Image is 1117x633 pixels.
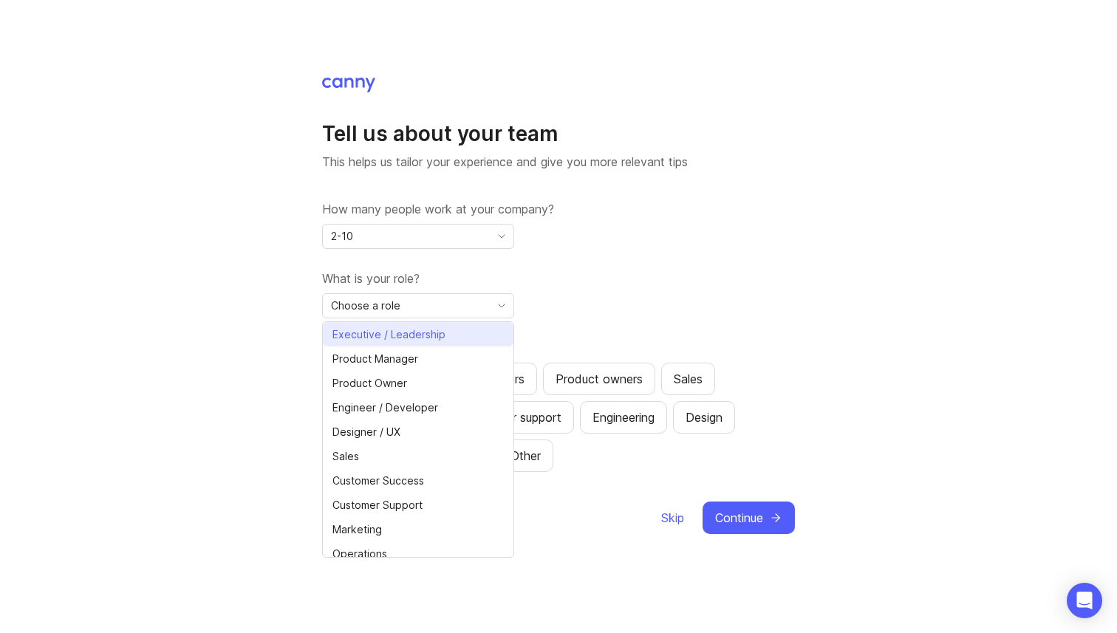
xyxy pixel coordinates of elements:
span: Continue [715,509,763,527]
h1: Tell us about your team [322,120,795,147]
div: Engineering [592,408,655,426]
p: This helps us tailor your experience and give you more relevant tips [322,153,795,171]
span: Customer Success [332,473,424,489]
span: Operations [332,546,387,562]
span: Marketing [332,521,382,538]
div: Design [686,408,723,426]
label: What is your role? [322,270,795,287]
label: Which teams will be using Canny? [322,339,795,357]
button: Product owners [543,363,655,395]
button: Other [498,439,553,472]
span: Designer / UX [332,424,400,440]
span: Skip [661,509,684,527]
div: Product owners [556,370,643,388]
button: Skip [660,502,685,534]
span: Choose a role [331,298,400,314]
button: Sales [661,363,715,395]
span: Executive / Leadership [332,326,445,343]
button: Engineering [580,401,667,434]
span: Sales [332,448,359,465]
button: Design [673,401,735,434]
div: Sales [674,370,703,388]
span: Product Owner [332,375,407,391]
span: 2-10 [331,228,353,244]
svg: toggle icon [490,300,513,312]
span: Customer Support [332,497,423,513]
button: Continue [703,502,795,534]
img: Canny Home [322,78,375,92]
span: Engineer / Developer [332,400,438,416]
div: toggle menu [322,224,514,249]
div: toggle menu [322,293,514,318]
div: Open Intercom Messenger [1067,583,1102,618]
label: How many people work at your company? [322,200,795,218]
div: Other [510,447,541,465]
span: Product Manager [332,351,418,367]
svg: toggle icon [490,230,513,242]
